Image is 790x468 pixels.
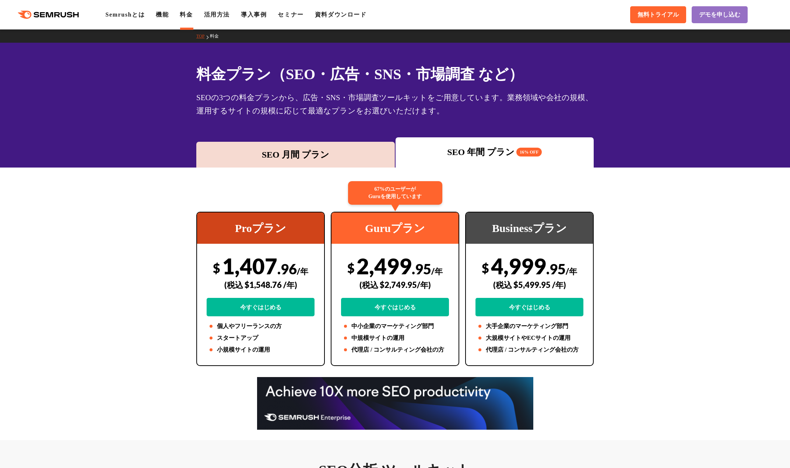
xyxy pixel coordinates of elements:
a: セミナー [278,11,303,18]
a: TOP [196,34,210,39]
div: 4,999 [475,253,583,316]
li: 代理店 / コンサルティング会社の方 [341,345,449,354]
span: .95 [546,260,566,277]
div: Businessプラン [466,212,593,244]
a: 資料ダウンロード [315,11,367,18]
a: 機能 [156,11,169,18]
div: (税込 $1,548.76 /年) [207,272,315,298]
span: /年 [566,266,577,276]
a: 導入事例 [241,11,267,18]
div: 1,407 [207,253,315,316]
span: $ [482,260,489,275]
li: 個人やフリーランスの方 [207,322,315,331]
span: 16% OFF [516,148,542,156]
a: 料金 [180,11,193,18]
a: 活用方法 [204,11,230,18]
div: (税込 $5,499.95 /年) [475,272,583,298]
div: Proプラン [197,212,324,244]
span: $ [213,260,220,275]
a: 無料トライアル [630,6,686,23]
li: 小規模サイトの運用 [207,345,315,354]
a: 今すぐはじめる [207,298,315,316]
div: (税込 $2,749.95/年) [341,272,449,298]
li: スタートアップ [207,334,315,342]
span: デモを申し込む [699,11,740,19]
span: /年 [297,266,308,276]
div: SEOの3つの料金プランから、広告・SNS・市場調査ツールキットをご用意しています。業務領域や会社の規模、運用するサイトの規模に応じて最適なプランをお選びいただけます。 [196,91,594,117]
div: Guruプラン [331,212,459,244]
span: .95 [412,260,431,277]
span: 無料トライアル [638,11,679,19]
li: 大手企業のマーケティング部門 [475,322,583,331]
a: デモを申し込む [692,6,748,23]
span: .96 [277,260,297,277]
div: 67%のユーザーが Guruを使用しています [348,181,442,205]
li: 代理店 / コンサルティング会社の方 [475,345,583,354]
span: /年 [431,266,443,276]
li: 中規模サイトの運用 [341,334,449,342]
a: 今すぐはじめる [341,298,449,316]
div: SEO 月間 プラン [200,148,391,161]
a: 料金 [210,34,224,39]
a: 今すぐはじめる [475,298,583,316]
h1: 料金プラン（SEO・広告・SNS・市場調査 など） [196,63,594,85]
a: Semrushとは [105,11,145,18]
div: SEO 年間 プラン [399,145,590,159]
div: 2,499 [341,253,449,316]
li: 中小企業のマーケティング部門 [341,322,449,331]
span: $ [347,260,355,275]
li: 大規模サイトやECサイトの運用 [475,334,583,342]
